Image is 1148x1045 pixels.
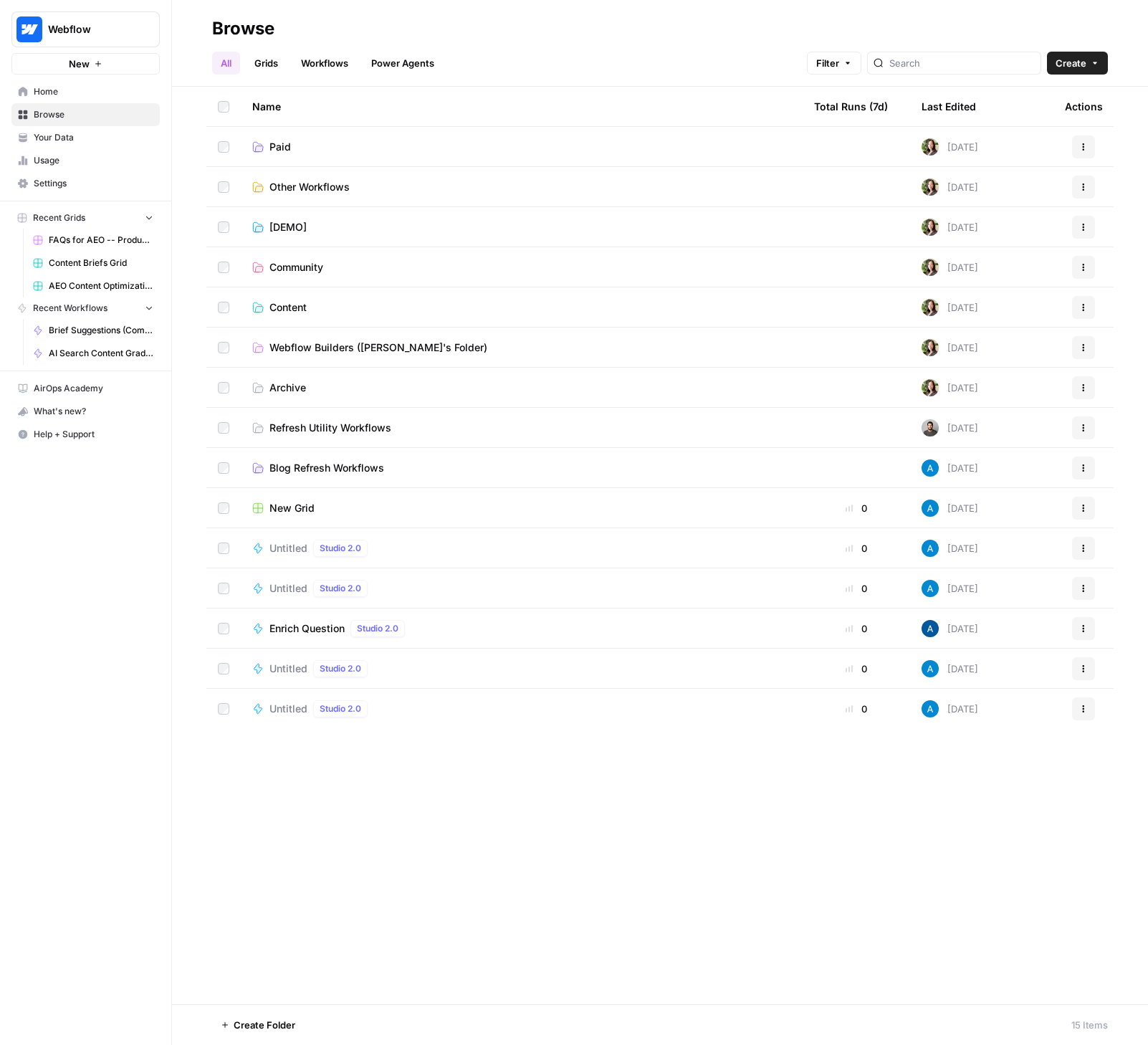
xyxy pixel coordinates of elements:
[814,541,899,555] div: 0
[27,252,160,275] a: Content Briefs Grid
[34,85,153,98] span: Home
[922,178,978,196] div: [DATE]
[922,379,939,396] img: tfqcqvankhknr4alfzf7rpur2gif
[1065,87,1103,126] div: Actions
[269,421,391,435] span: Refresh Utility Workflows
[922,580,978,597] div: [DATE]
[922,419,939,436] img: 16hj2zu27bdcdvv6x26f6v9ttfr9
[252,461,791,475] a: Blog Refresh Workflows
[1056,56,1086,70] span: Create
[922,138,978,156] div: [DATE]
[922,580,939,597] img: o3cqybgnmipr355j8nz4zpq1mc6x
[27,342,160,365] a: AI Search Content Grader
[34,382,153,395] span: AirOps Academy
[252,501,791,515] a: New Grid
[269,180,350,194] span: Other Workflows
[49,234,153,247] span: FAQs for AEO -- Product/Features Pages Grid
[11,11,160,47] button: Workspace: Webflow
[252,340,791,355] a: Webflow Builders ([PERSON_NAME]'s Folder)
[922,299,978,316] div: [DATE]
[922,459,939,477] img: o3cqybgnmipr355j8nz4zpq1mc6x
[269,340,487,355] span: Webflow Builders ([PERSON_NAME]'s Folder)
[922,339,978,356] div: [DATE]
[49,347,153,360] span: AI Search Content Grader
[320,662,361,675] span: Studio 2.0
[269,581,307,596] span: Untitled
[11,103,160,126] a: Browse
[69,57,90,71] span: New
[33,211,85,224] span: Recent Grids
[11,400,160,423] button: What's new?
[49,280,153,292] span: AEO Content Optimizations Grid
[212,52,240,75] a: All
[814,702,899,716] div: 0
[252,140,791,154] a: Paid
[816,56,839,70] span: Filter
[269,300,307,315] span: Content
[814,501,899,515] div: 0
[269,541,307,555] span: Untitled
[27,275,160,297] a: AEO Content Optimizations Grid
[252,700,791,717] a: UntitledStudio 2.0
[807,52,861,75] button: Filter
[269,621,345,636] span: Enrich Question
[11,149,160,172] a: Usage
[922,700,978,717] div: [DATE]
[34,428,153,441] span: Help + Support
[889,56,1035,70] input: Search
[33,302,107,315] span: Recent Workflows
[363,52,443,75] a: Power Agents
[234,1018,295,1032] span: Create Folder
[252,260,791,275] a: Community
[16,16,42,42] img: Webflow Logo
[814,621,899,636] div: 0
[922,379,978,396] div: [DATE]
[320,702,361,715] span: Studio 2.0
[922,219,939,236] img: tfqcqvankhknr4alfzf7rpur2gif
[269,662,307,676] span: Untitled
[252,381,791,395] a: Archive
[11,126,160,149] a: Your Data
[11,80,160,103] a: Home
[252,180,791,194] a: Other Workflows
[34,154,153,167] span: Usage
[27,229,160,252] a: FAQs for AEO -- Product/Features Pages Grid
[922,700,939,717] img: o3cqybgnmipr355j8nz4zpq1mc6x
[814,87,888,126] div: Total Runs (7d)
[922,540,939,557] img: o3cqybgnmipr355j8nz4zpq1mc6x
[12,401,159,422] div: What's new?
[246,52,287,75] a: Grids
[269,140,291,154] span: Paid
[922,540,978,557] div: [DATE]
[11,423,160,446] button: Help + Support
[922,219,978,236] div: [DATE]
[48,22,135,37] span: Webflow
[814,662,899,676] div: 0
[252,660,791,677] a: UntitledStudio 2.0
[922,259,939,276] img: tfqcqvankhknr4alfzf7rpur2gif
[11,207,160,229] button: Recent Grids
[922,178,939,196] img: tfqcqvankhknr4alfzf7rpur2gif
[269,260,323,275] span: Community
[11,53,160,75] button: New
[252,620,791,637] a: Enrich QuestionStudio 2.0
[320,582,361,595] span: Studio 2.0
[814,581,899,596] div: 0
[252,421,791,435] a: Refresh Utility Workflows
[252,300,791,315] a: Content
[269,461,384,475] span: Blog Refresh Workflows
[27,319,160,342] a: Brief Suggestions (Competitive Gap Analysis)
[212,17,274,40] div: Browse
[269,381,306,395] span: Archive
[252,220,791,234] a: [DEMO]
[11,297,160,319] button: Recent Workflows
[212,1013,304,1036] button: Create Folder
[1071,1018,1108,1032] div: 15 Items
[292,52,357,75] a: Workflows
[922,299,939,316] img: tfqcqvankhknr4alfzf7rpur2gif
[34,108,153,121] span: Browse
[922,660,939,677] img: o3cqybgnmipr355j8nz4zpq1mc6x
[922,138,939,156] img: tfqcqvankhknr4alfzf7rpur2gif
[252,580,791,597] a: UntitledStudio 2.0
[252,87,791,126] div: Name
